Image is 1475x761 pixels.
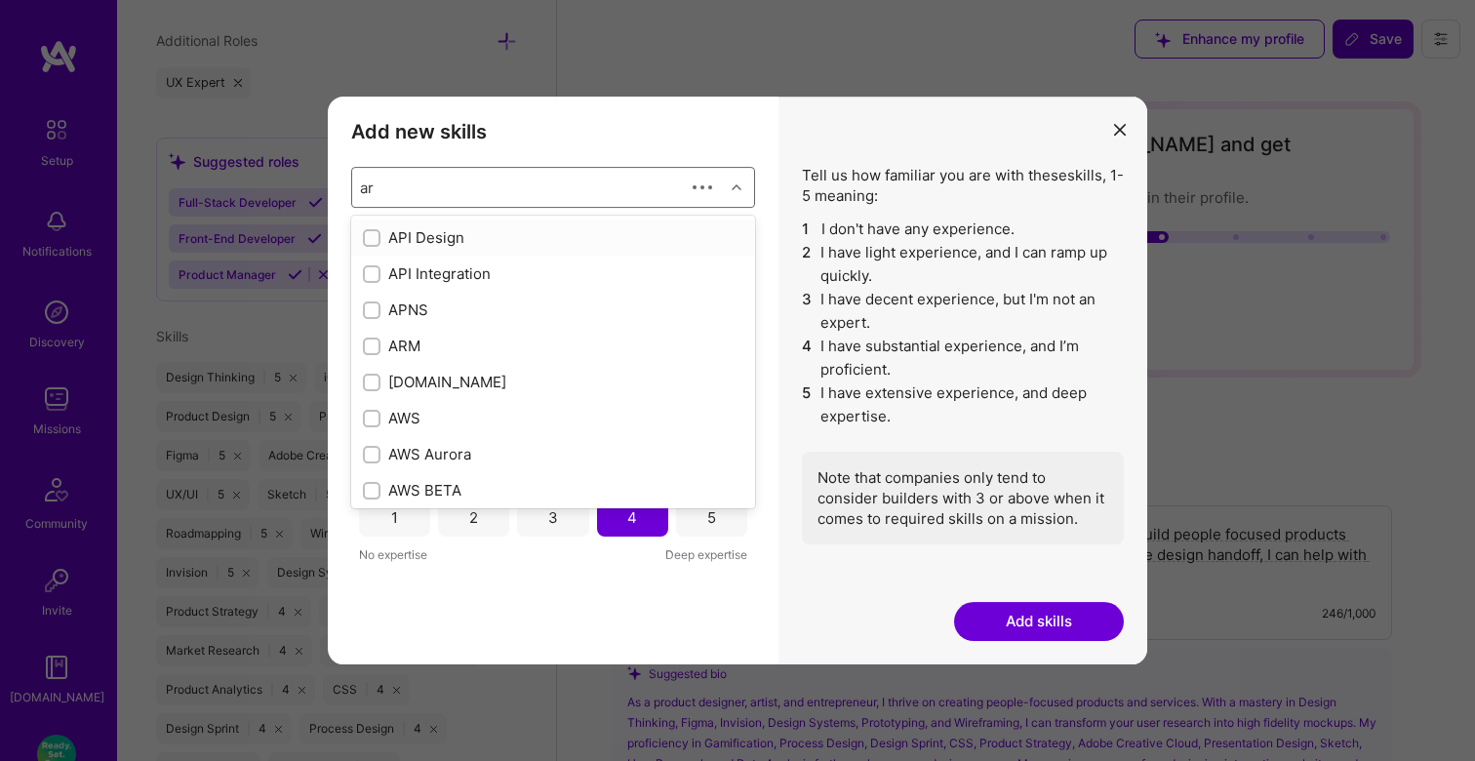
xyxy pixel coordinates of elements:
div: Note that companies only tend to consider builders with 3 or above when it comes to required skil... [802,452,1124,544]
div: APNS [363,300,743,320]
i: icon Close [1114,124,1126,136]
div: [DOMAIN_NAME] [363,372,743,392]
div: Tell us how familiar you are with these skills , 1-5 meaning: [802,165,1124,544]
h3: Add new skills [351,120,755,143]
span: No expertise [359,544,427,565]
div: 4 [627,507,637,528]
span: 5 [802,381,813,428]
div: ARM [363,336,743,356]
li: I don't have any experience. [802,218,1124,241]
span: Deep expertise [665,544,747,565]
span: 1 [802,218,814,241]
div: API Design [363,227,743,248]
div: AWS Aurora [363,444,743,464]
i: icon Chevron [732,182,741,192]
span: 3 [802,288,813,335]
div: 2 [469,507,478,528]
div: AWS BETA [363,480,743,501]
div: API Integration [363,263,743,284]
div: AWS [363,408,743,428]
div: 3 [548,507,558,528]
li: I have extensive experience, and deep expertise. [802,381,1124,428]
button: Add skills [954,602,1124,641]
li: I have decent experience, but I'm not an expert. [802,288,1124,335]
div: modal [328,97,1147,664]
span: 2 [802,241,813,288]
div: 5 [707,507,716,528]
li: I have light experience, and I can ramp up quickly. [802,241,1124,288]
li: I have substantial experience, and I’m proficient. [802,335,1124,381]
span: 4 [802,335,813,381]
div: 1 [391,507,398,528]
